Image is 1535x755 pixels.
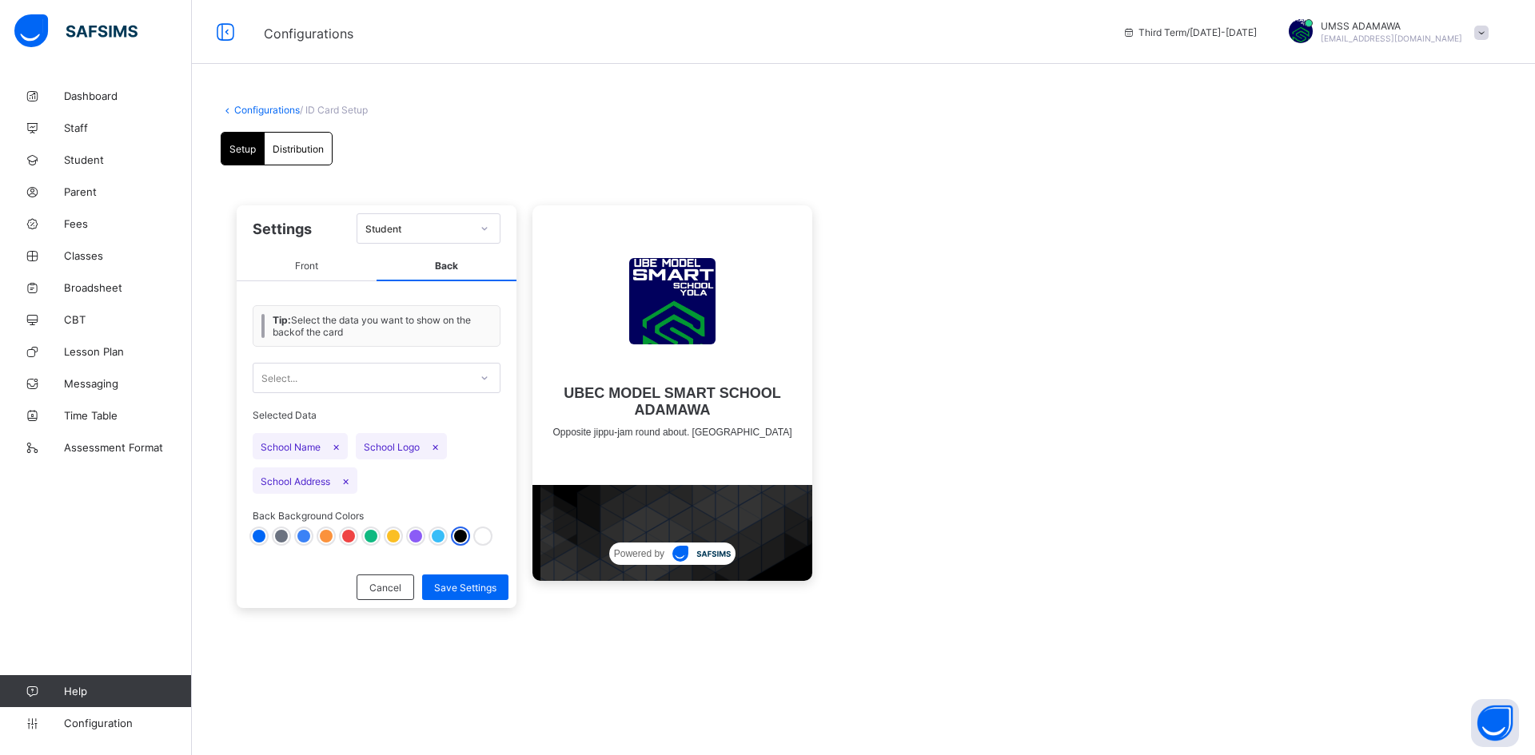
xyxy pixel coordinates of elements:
span: UBEC MODEL SMART SCHOOL ADAMAWA [548,381,796,423]
div: #FBBF24 [387,530,400,542]
img: safsims.135b583eef768097d7c66fa9e8d22233.svg [672,546,731,562]
span: Lesson Plan [64,345,192,358]
span: UMSS ADAMAWA [1321,20,1462,32]
span: Front [237,252,377,281]
span: Dashboard [64,89,192,102]
div: #3B82F6 [297,530,310,542]
span: Help [64,685,191,697]
div: #0066F5 [253,530,265,542]
div: #ffffff [476,530,489,542]
span: × [432,439,439,453]
img: id-pattern-main.73af0e5e030b17075ee24d47dca11b7a.svg [540,393,867,706]
div: UMSSADAMAWA [1273,19,1497,46]
span: Configurations [264,26,353,42]
span: CBT [64,313,192,326]
span: Select the data you want to show on the back of the card [273,314,492,338]
span: Back [377,252,516,281]
span: Configuration [64,717,191,729]
span: Cancel [369,582,401,594]
div: #FB923C [320,530,333,542]
span: School Logo [356,433,447,459]
span: Time Table [64,409,192,422]
img: safsims [14,14,138,48]
div: #6B7280 [275,530,288,542]
b: Tip: [273,314,291,326]
div: #10B981 [365,530,377,542]
div: Student [365,223,471,235]
div: Select... [261,363,297,393]
span: Staff [64,121,192,134]
div: #38BDF8 [432,530,445,542]
button: Open asap [1471,699,1519,747]
img: Student [629,258,716,344]
div: #EF4444 [342,530,355,542]
span: School Name [253,433,348,459]
span: [EMAIL_ADDRESS][DOMAIN_NAME] [1321,34,1462,43]
span: Parent [64,185,192,198]
span: Back Background Colors [253,510,500,530]
span: Opposite jippu-jam round about. [GEOGRAPHIC_DATA] [552,427,791,438]
span: Student [64,153,192,166]
span: Assessment Format [64,441,192,454]
div: #8B5CF6 [409,530,422,542]
span: Classes [64,249,192,262]
span: Settings [253,221,312,237]
a: Configurations [234,104,300,116]
span: Powered by [614,548,664,559]
span: × [333,439,340,453]
span: × [342,474,349,487]
span: Save Settings [434,582,496,594]
span: Distribution [273,143,324,155]
span: Broadsheet [64,281,192,294]
span: Messaging [64,377,192,390]
span: Selected Data [253,409,500,425]
span: / ID Card Setup [300,104,368,116]
div: #000000 [454,530,467,542]
span: Setup [229,143,256,155]
span: session/term information [1122,26,1257,38]
span: School Address [253,467,357,494]
span: Fees [64,217,192,230]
